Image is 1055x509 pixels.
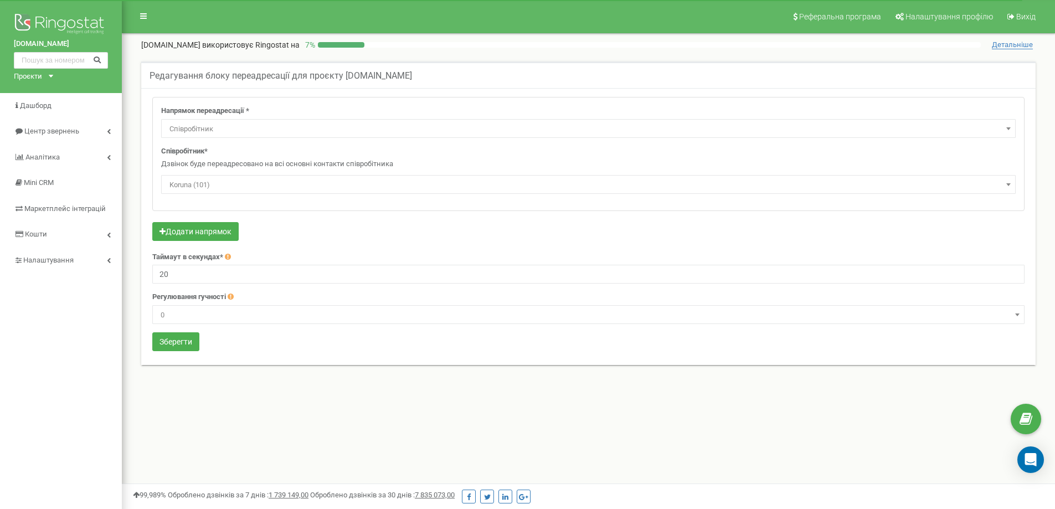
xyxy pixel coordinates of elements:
span: Koruna (101) [161,175,1016,194]
label: Регулювання гучності [152,292,226,302]
u: 7 835 073,00 [415,491,455,499]
span: Кошти [25,230,47,238]
span: Вихід [1016,12,1036,21]
span: Реферальна програма [799,12,881,21]
span: Аналiтика [25,153,60,161]
span: використовує Ringostat на [202,40,300,49]
span: 0 [152,305,1025,324]
span: 99,989% [133,491,166,499]
span: Маркетплейс інтеграцій [24,204,106,213]
div: Open Intercom Messenger [1017,446,1044,473]
p: 7 % [300,39,318,50]
span: Налаштування профілю [905,12,993,21]
u: 1 739 149,00 [269,491,308,499]
p: [DOMAIN_NAME] [141,39,300,50]
span: Детальніше [992,40,1033,49]
button: Додати напрямок [152,222,239,241]
span: Центр звернень [24,127,79,135]
h5: Редагування блоку переадресації для проєкту [DOMAIN_NAME] [150,71,412,81]
a: [DOMAIN_NAME] [14,39,108,49]
span: 0 [156,307,1021,323]
span: Дашборд [20,101,52,110]
span: Оброблено дзвінків за 7 днів : [168,491,308,499]
div: Проєкти [14,71,42,82]
span: Співробітник [165,121,1012,137]
span: Оброблено дзвінків за 30 днів : [310,491,455,499]
label: Напрямок переадресації * [161,106,249,116]
span: Співробітник [161,119,1016,138]
img: Ringostat logo [14,11,108,39]
p: Дзвінок буде переадресовано на всі основні контакти співробітника [161,159,1016,169]
label: Співробітник* [161,146,208,157]
span: Mini CRM [24,178,54,187]
button: Зберегти [152,332,199,351]
span: Налаштування [23,256,74,264]
span: Koruna (101) [165,177,1012,193]
input: Пошук за номером [14,52,108,69]
label: Таймаут в секундах* [152,252,223,263]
